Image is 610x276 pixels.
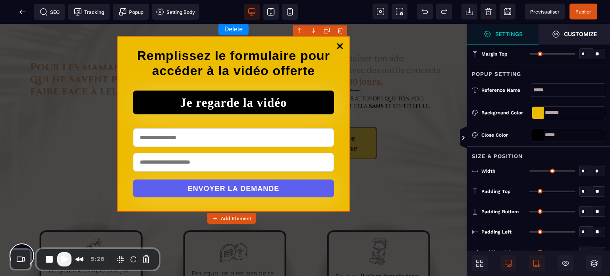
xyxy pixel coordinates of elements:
[392,4,407,19] span: Screenshot
[472,255,488,271] span: Open Blocks
[575,9,591,15] span: Publier
[133,67,334,91] button: Je regarde la vidéo
[525,4,565,19] span: Preview
[529,255,545,271] span: Mobile Only
[119,8,143,16] span: Popup
[539,24,610,44] span: Open Style Manager
[481,109,529,117] div: Background Color
[586,255,602,271] span: Open Layers
[207,213,256,224] button: Add Element
[467,146,610,161] div: Size & Position
[495,31,523,37] strong: Settings
[133,156,334,174] button: ENVOYER LA DEMANDE
[221,216,251,221] strong: Add Element
[373,4,388,19] span: View components
[133,20,334,59] h1: Remplissez le formulaire pour accéder à la vidéo offerte
[156,8,195,16] span: Setting Body
[564,31,597,37] strong: Customize
[481,229,512,235] span: Padding Left
[481,168,495,174] span: Width
[481,86,531,94] div: Reference name
[481,208,519,215] span: Padding Bottom
[558,255,573,271] span: Hide/Show Block
[332,14,348,32] a: Close
[530,9,560,15] span: Previsualiser
[74,8,104,16] span: Tracking
[481,188,511,195] span: Padding Top
[500,255,516,271] span: Desktop Only
[481,51,508,57] span: Margin Top
[467,24,539,44] span: Settings
[467,64,610,79] div: Popup Setting
[481,249,514,255] span: Padding Right
[481,131,529,139] div: Close Color
[40,8,60,16] span: SEO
